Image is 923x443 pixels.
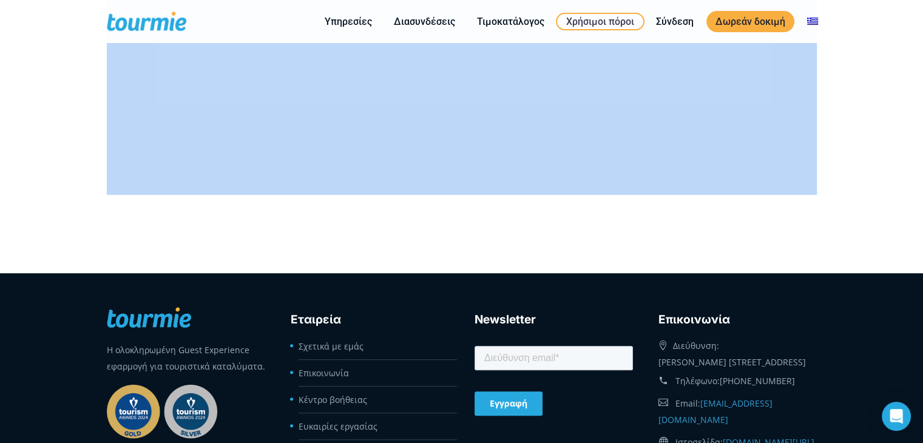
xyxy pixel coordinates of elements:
[475,311,633,329] h3: Newsletter
[468,14,553,29] a: Τιμοκατάλογος
[658,397,773,425] a: [EMAIL_ADDRESS][DOMAIN_NAME]
[647,14,703,29] a: Σύνδεση
[107,342,265,374] p: Η ολοκληρωμένη Guest Experience εφαρμογή για τουριστικά καταλύματα.
[475,343,633,424] iframe: Form 0
[385,14,464,29] a: Διασυνδέσεις
[291,311,449,329] h3: Εταιρεία
[658,392,817,431] div: Email:
[882,402,911,431] div: Open Intercom Messenger
[299,421,377,432] a: Ευκαιρίες εργασίας
[299,367,349,379] a: Επικοινωνία
[556,13,644,30] a: Χρήσιμοι πόροι
[299,340,363,352] a: Σχετικά με εμάς
[658,370,817,392] div: Τηλέφωνο:
[706,11,794,32] a: Δωρεάν δοκιμή
[299,394,367,405] a: Κέντρο βοήθειας
[658,311,817,329] h3: Eπικοινωνία
[720,375,795,387] a: [PHONE_NUMBER]
[316,14,381,29] a: Υπηρεσίες
[658,334,817,370] div: Διεύθυνση: [PERSON_NAME] [STREET_ADDRESS]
